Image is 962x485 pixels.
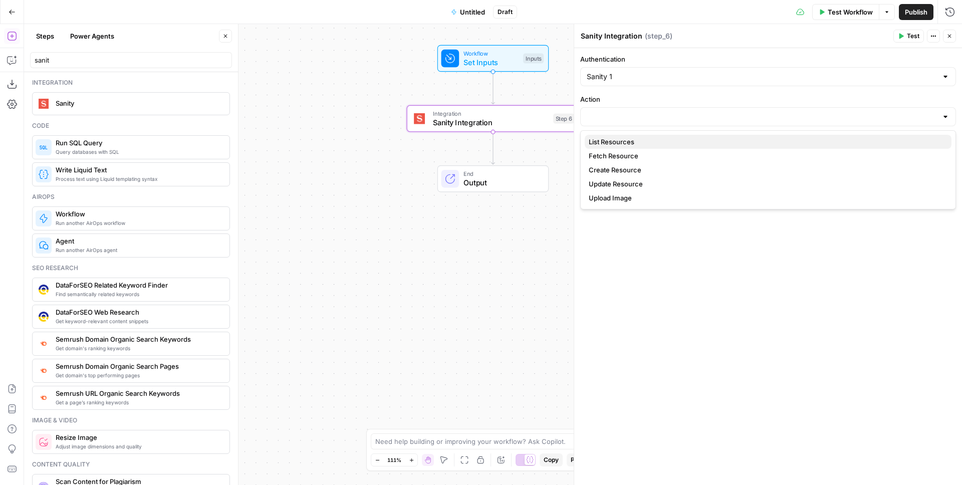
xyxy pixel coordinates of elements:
[39,99,49,109] img: logo.svg
[581,31,642,41] textarea: Sanity Integration
[56,388,221,398] span: Semrush URL Organic Search Keywords
[64,28,120,44] button: Power Agents
[39,312,49,322] img: 3hnddut9cmlpnoegpdll2wmnov83
[56,175,221,183] span: Process text using Liquid templating syntax
[589,179,943,189] span: Update Resource
[645,31,672,41] span: ( step_6 )
[498,8,513,17] span: Draft
[56,165,221,175] span: Write Liquid Text
[56,138,221,148] span: Run SQL Query
[32,192,230,201] div: Airops
[56,290,221,298] span: Find semantically related keywords
[56,344,221,352] span: Get domain's ranking keywords
[56,307,221,317] span: DataForSEO Web Research
[893,30,924,43] button: Test
[463,57,519,68] span: Set Inputs
[35,55,227,65] input: Search steps
[56,98,221,108] span: Sanity
[32,121,230,130] div: Code
[387,456,401,464] span: 111%
[32,460,230,469] div: Content quality
[56,236,221,246] span: Agent
[812,4,879,20] button: Test Workflow
[39,393,49,402] img: ey5lt04xp3nqzrimtu8q5fsyor3u
[32,264,230,273] div: Seo research
[828,7,873,17] span: Test Workflow
[56,371,221,379] span: Get domain's top performing pages
[492,72,495,104] g: Edge from start to step_6
[56,219,221,227] span: Run another AirOps workflow
[567,453,591,466] button: Paste
[414,113,425,124] img: logo.svg
[463,177,539,188] span: Output
[589,165,943,175] span: Create Resource
[39,339,49,348] img: p4kt2d9mz0di8532fmfgvfq6uqa0
[445,4,491,20] button: Untitled
[56,280,221,290] span: DataForSEO Related Keyword Finder
[523,54,544,64] div: Inputs
[463,169,539,178] span: End
[56,442,221,450] span: Adjust image dimensions and quality
[39,366,49,375] img: otu06fjiulrdwrqmbs7xihm55rg9
[56,432,221,442] span: Resize Image
[32,78,230,87] div: Integration
[407,45,580,72] div: WorkflowSet InputsInputs
[580,94,956,104] label: Action
[905,7,927,17] span: Publish
[56,209,221,219] span: Workflow
[56,334,221,344] span: Semrush Domain Organic Search Keywords
[553,114,574,124] div: Step 6
[460,7,485,17] span: Untitled
[589,193,943,203] span: Upload Image
[56,317,221,325] span: Get keyword-relevant content snippets
[544,455,559,464] span: Copy
[32,416,230,425] div: Image & video
[56,398,221,406] span: Get a page’s ranking keywords
[433,117,549,128] span: Sanity Integration
[589,151,943,161] span: Fetch Resource
[433,109,549,118] span: Integration
[56,361,221,371] span: Semrush Domain Organic Search Pages
[39,285,49,295] img: se7yyxfvbxn2c3qgqs66gfh04cl6
[899,4,933,20] button: Publish
[589,137,943,147] span: List Resources
[463,49,519,58] span: Workflow
[580,54,956,64] label: Authentication
[492,132,495,164] g: Edge from step_6 to end
[407,165,580,192] div: EndOutput
[56,246,221,254] span: Run another AirOps agent
[907,32,919,41] span: Test
[30,28,60,44] button: Steps
[56,148,221,156] span: Query databases with SQL
[540,453,563,466] button: Copy
[407,105,580,132] div: IntegrationSanity IntegrationStep 6
[587,72,937,82] input: Sanity 1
